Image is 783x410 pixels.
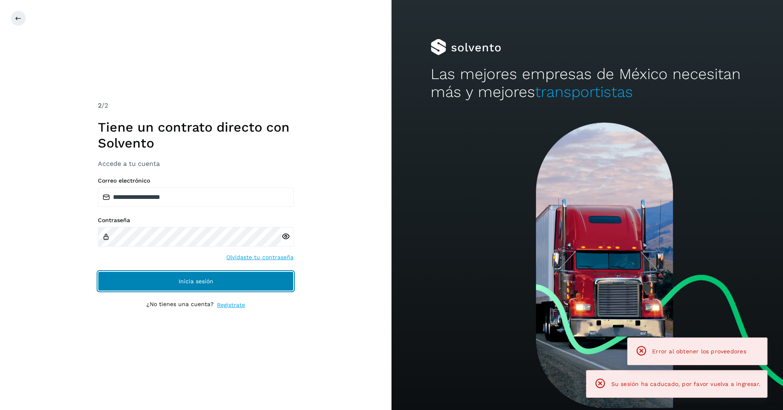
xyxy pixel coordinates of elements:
[98,101,102,109] span: 2
[431,65,744,101] h2: Las mejores empresas de México necesitan más y mejores
[226,253,294,262] a: Olvidaste tu contraseña
[146,301,214,309] p: ¿No tienes una cuenta?
[611,381,761,387] span: Su sesión ha caducado, por favor vuelva a ingresar.
[652,348,746,355] span: Error al obtener los proveedores
[98,177,294,184] label: Correo electrónico
[98,119,294,151] h1: Tiene un contrato directo con Solvento
[179,278,213,284] span: Inicia sesión
[535,83,633,101] span: transportistas
[98,271,294,291] button: Inicia sesión
[98,160,294,168] h3: Accede a tu cuenta
[217,301,245,309] a: Regístrate
[98,101,294,110] div: /2
[98,217,294,224] label: Contraseña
